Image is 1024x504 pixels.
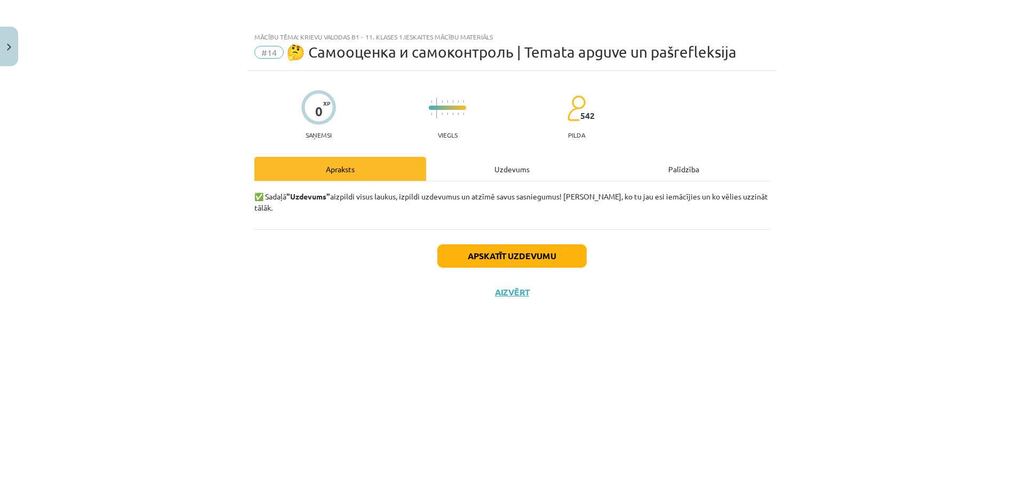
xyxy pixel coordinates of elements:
[286,191,330,201] strong: "Uzdevums"
[431,100,432,103] img: icon-short-line-57e1e144782c952c97e751825c79c345078a6d821885a25fce030b3d8c18986b.svg
[458,100,459,103] img: icon-short-line-57e1e144782c952c97e751825c79c345078a6d821885a25fce030b3d8c18986b.svg
[254,157,426,181] div: Apraksts
[568,131,585,139] p: pilda
[580,111,595,121] span: 542
[447,100,448,103] img: icon-short-line-57e1e144782c952c97e751825c79c345078a6d821885a25fce030b3d8c18986b.svg
[492,287,532,298] button: Aizvērt
[452,113,453,115] img: icon-short-line-57e1e144782c952c97e751825c79c345078a6d821885a25fce030b3d8c18986b.svg
[567,95,586,122] img: students-c634bb4e5e11cddfef0936a35e636f08e4e9abd3cc4e673bd6f9a4125e45ecb1.svg
[254,33,770,41] div: Mācību tēma: Krievu valodas b1 - 11. klases 1.ieskaites mācību materiāls
[442,113,443,115] img: icon-short-line-57e1e144782c952c97e751825c79c345078a6d821885a25fce030b3d8c18986b.svg
[254,46,284,59] span: #14
[315,104,323,119] div: 0
[598,157,770,181] div: Palīdzība
[426,157,598,181] div: Uzdevums
[323,100,330,106] span: XP
[7,44,11,51] img: icon-close-lesson-0947bae3869378f0d4975bcd49f059093ad1ed9edebbc8119c70593378902aed.svg
[458,113,459,115] img: icon-short-line-57e1e144782c952c97e751825c79c345078a6d821885a25fce030b3d8c18986b.svg
[436,98,437,118] img: icon-long-line-d9ea69661e0d244f92f715978eff75569469978d946b2353a9bb055b3ed8787d.svg
[442,100,443,103] img: icon-short-line-57e1e144782c952c97e751825c79c345078a6d821885a25fce030b3d8c18986b.svg
[301,131,336,139] p: Saņemsi
[463,113,464,115] img: icon-short-line-57e1e144782c952c97e751825c79c345078a6d821885a25fce030b3d8c18986b.svg
[254,191,770,213] p: ✅ Sadaļā aizpildi visus laukus, izpildi uzdevumus un atzīmē savus sasniegumus! [PERSON_NAME], ko ...
[438,131,458,139] p: Viegls
[447,113,448,115] img: icon-short-line-57e1e144782c952c97e751825c79c345078a6d821885a25fce030b3d8c18986b.svg
[431,113,432,115] img: icon-short-line-57e1e144782c952c97e751825c79c345078a6d821885a25fce030b3d8c18986b.svg
[463,100,464,103] img: icon-short-line-57e1e144782c952c97e751825c79c345078a6d821885a25fce030b3d8c18986b.svg
[452,100,453,103] img: icon-short-line-57e1e144782c952c97e751825c79c345078a6d821885a25fce030b3d8c18986b.svg
[437,244,587,268] button: Apskatīt uzdevumu
[286,43,737,61] span: 🤔 Самооценка и самоконтроль | Temata apguve un pašrefleksija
